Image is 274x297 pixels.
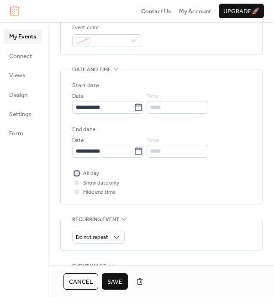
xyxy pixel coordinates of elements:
[223,7,259,16] span: Upgrade 🚀
[83,169,99,178] span: All day
[72,125,95,134] div: End date
[147,92,158,101] span: Time
[69,277,93,286] span: Cancel
[10,6,19,16] img: logo
[4,106,42,121] a: Settings
[63,273,98,290] button: Cancel
[219,4,264,18] button: Upgrade🚀
[72,81,99,90] div: Start date
[102,273,128,290] button: Save
[107,277,122,286] span: Save
[9,110,31,119] span: Settings
[9,90,27,100] span: Design
[141,6,171,16] a: Contact Us
[9,52,32,61] span: Connect
[4,126,42,140] a: Form
[83,179,119,188] span: Show date only
[72,65,111,74] span: Date and time
[147,136,158,145] span: Time
[72,136,84,145] span: Date
[4,68,42,82] a: Views
[141,7,171,16] span: Contact Us
[179,7,211,16] span: My Account
[4,29,42,43] a: My Events
[9,71,25,80] span: Views
[9,129,23,138] span: Form
[179,6,211,16] a: My Account
[76,232,108,243] span: Do not repeat
[4,48,42,63] a: Connect
[9,32,36,41] span: My Events
[72,262,106,271] span: Event image
[4,87,42,102] a: Design
[72,92,84,101] span: Date
[72,215,119,224] span: Recurring event
[72,23,139,32] div: Event color
[83,188,116,197] span: Hide end time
